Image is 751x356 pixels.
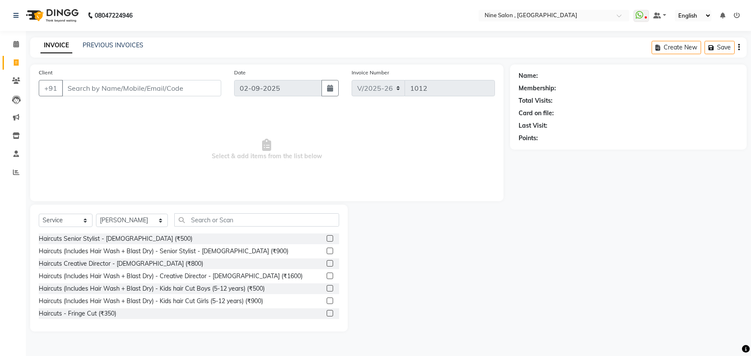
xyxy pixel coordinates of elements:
[39,107,495,193] span: Select & add items from the list below
[39,259,203,268] div: Haircuts Creative Director - [DEMOGRAPHIC_DATA] (₹800)
[652,41,701,54] button: Create New
[519,84,556,93] div: Membership:
[234,69,246,77] label: Date
[39,234,192,243] div: Haircuts Senior Stylist - [DEMOGRAPHIC_DATA] (₹500)
[519,109,554,118] div: Card on file:
[39,297,263,306] div: Haircuts (Includes Hair Wash + Blast Dry) - Kids hair Cut Girls (5-12 years) (₹900)
[22,3,81,28] img: logo
[39,247,288,256] div: Haircuts (Includes Hair Wash + Blast Dry) - Senior Stylist - [DEMOGRAPHIC_DATA] (₹900)
[705,41,735,54] button: Save
[174,213,339,227] input: Search or Scan
[39,69,53,77] label: Client
[39,284,265,293] div: Haircuts (Includes Hair Wash + Blast Dry) - Kids hair Cut Boys (5-12 years) (₹500)
[39,80,63,96] button: +91
[519,134,538,143] div: Points:
[83,41,143,49] a: PREVIOUS INVOICES
[519,96,553,105] div: Total Visits:
[62,80,221,96] input: Search by Name/Mobile/Email/Code
[39,309,116,318] div: Haircuts - Fringe Cut (₹350)
[519,71,538,80] div: Name:
[39,272,303,281] div: Haircuts (Includes Hair Wash + Blast Dry) - Creative Director - [DEMOGRAPHIC_DATA] (₹1600)
[95,3,133,28] b: 08047224946
[519,121,547,130] div: Last Visit:
[40,38,72,53] a: INVOICE
[352,69,389,77] label: Invoice Number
